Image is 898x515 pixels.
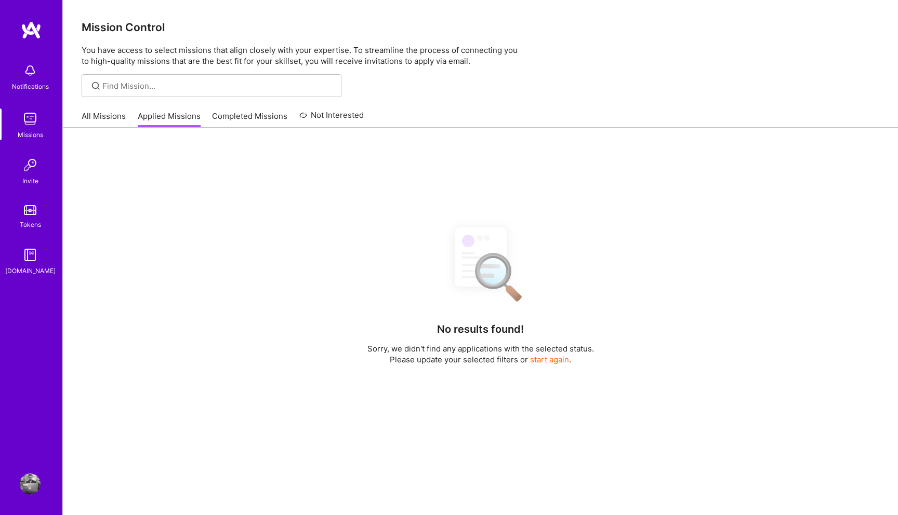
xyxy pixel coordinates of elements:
[212,111,287,128] a: Completed Missions
[530,354,569,365] button: start again
[20,473,41,494] img: User Avatar
[12,81,49,92] div: Notifications
[90,80,102,92] i: icon SearchGrey
[82,45,879,66] p: You have access to select missions that align closely with your expertise. To streamline the proc...
[20,109,41,129] img: teamwork
[22,175,38,186] div: Invite
[102,80,334,91] input: Find Mission...
[437,323,524,335] h4: No results found!
[21,21,42,39] img: logo
[299,109,364,128] a: Not Interested
[5,265,56,276] div: [DOMAIN_NAME]
[82,111,126,128] a: All Missions
[20,245,41,265] img: guide book
[24,205,36,215] img: tokens
[367,354,594,365] p: Please update your selected filters or .
[20,155,41,175] img: Invite
[20,60,41,81] img: bell
[437,218,525,309] img: No Results
[18,129,43,140] div: Missions
[82,21,879,34] h3: Mission Control
[20,219,41,230] div: Tokens
[367,343,594,354] p: Sorry, we didn't find any applications with the selected status.
[138,111,201,128] a: Applied Missions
